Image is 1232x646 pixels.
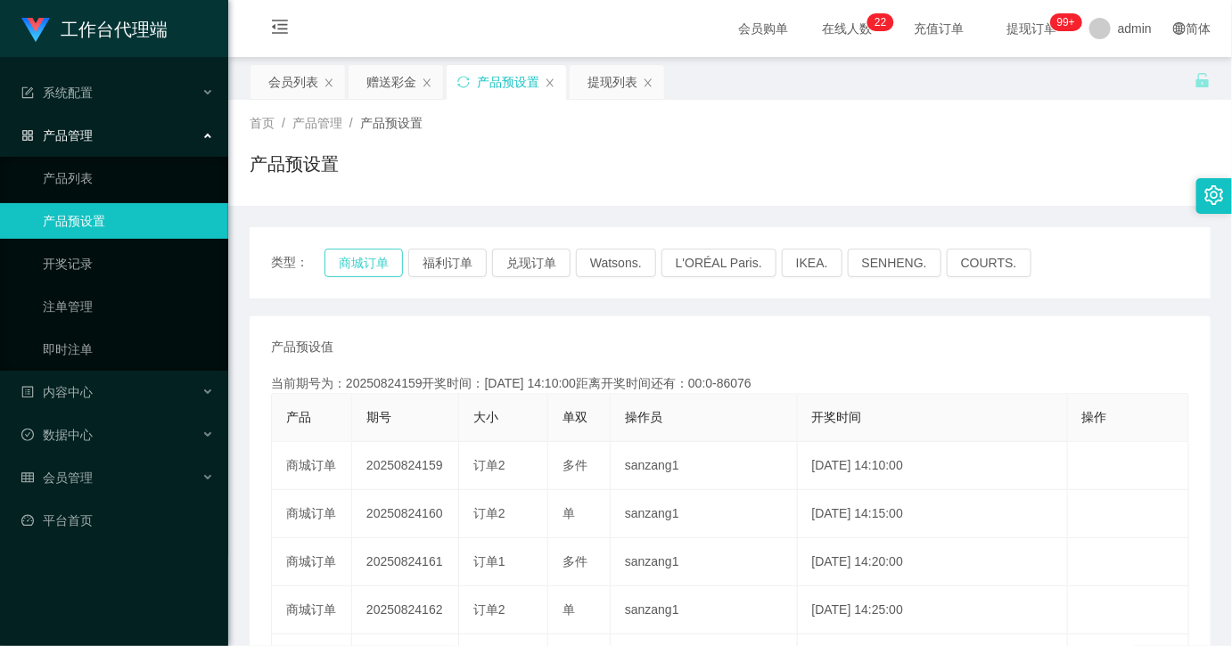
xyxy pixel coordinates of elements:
i: 图标: menu-fold [250,1,310,58]
span: 会员管理 [21,470,93,485]
div: 提现列表 [587,65,637,99]
i: 图标: close [422,78,432,88]
span: 在线人数 [813,22,881,35]
sup: 950 [1050,13,1082,31]
td: 商城订单 [272,538,352,586]
span: 类型： [271,249,324,277]
img: logo.9652507e.png [21,18,50,43]
span: 产品预设值 [271,338,333,356]
td: 20250824159 [352,442,459,490]
span: 订单2 [473,506,505,520]
span: 操作员 [625,410,662,424]
div: 当前期号为：20250824159开奖时间：[DATE] 14:10:00距离开奖时间还有：00:0-86076 [271,374,1189,393]
i: 图标: profile [21,386,34,398]
i: 图标: unlock [1195,72,1211,88]
td: sanzang1 [611,490,798,538]
td: sanzang1 [611,586,798,634]
td: 商城订单 [272,586,352,634]
span: 期号 [366,410,391,424]
i: 图标: appstore-o [21,129,34,142]
i: 图标: close [324,78,334,88]
button: Watsons. [576,249,656,277]
td: [DATE] 14:20:00 [798,538,1068,586]
span: 单 [563,506,575,520]
span: 产品管理 [21,128,93,143]
div: 赠送彩金 [366,65,416,99]
td: 20250824161 [352,538,459,586]
td: [DATE] 14:10:00 [798,442,1068,490]
span: 产品管理 [292,116,342,130]
span: 操作 [1082,410,1107,424]
span: 开奖时间 [812,410,862,424]
a: 注单管理 [43,289,214,324]
i: 图标: form [21,86,34,99]
button: 兑现订单 [492,249,571,277]
button: 商城订单 [324,249,403,277]
td: [DATE] 14:25:00 [798,586,1068,634]
i: 图标: sync [457,76,470,88]
span: 订单2 [473,458,505,472]
td: sanzang1 [611,538,798,586]
span: 单双 [563,410,587,424]
span: / [282,116,285,130]
p: 2 [875,13,881,31]
a: 产品预设置 [43,203,214,239]
td: sanzang1 [611,442,798,490]
a: 开奖记录 [43,246,214,282]
span: 产品预设置 [360,116,423,130]
td: 20250824162 [352,586,459,634]
span: 提现订单 [998,22,1066,35]
i: 图标: global [1173,22,1186,35]
button: SENHENG. [848,249,941,277]
i: 图标: setting [1204,185,1224,205]
i: 图标: close [545,78,555,88]
a: 图标: dashboard平台首页 [21,503,214,538]
td: 商城订单 [272,490,352,538]
span: 首页 [250,116,275,130]
sup: 22 [867,13,893,31]
span: / [349,116,353,130]
a: 即时注单 [43,331,214,367]
button: 福利订单 [408,249,487,277]
span: 数据中心 [21,428,93,442]
p: 2 [881,13,887,31]
i: 图标: table [21,471,34,484]
td: 20250824160 [352,490,459,538]
div: 产品预设置 [477,65,539,99]
span: 产品 [286,410,311,424]
h1: 产品预设置 [250,151,339,177]
span: 系统配置 [21,86,93,100]
a: 产品列表 [43,160,214,196]
a: 工作台代理端 [21,21,168,36]
span: 单 [563,602,575,617]
span: 充值订单 [906,22,973,35]
span: 多件 [563,458,587,472]
span: 订单2 [473,602,505,617]
div: 会员列表 [268,65,318,99]
button: L'ORÉAL Paris. [661,249,776,277]
button: COURTS. [947,249,1031,277]
td: [DATE] 14:15:00 [798,490,1068,538]
td: 商城订单 [272,442,352,490]
button: IKEA. [782,249,842,277]
h1: 工作台代理端 [61,1,168,58]
span: 内容中心 [21,385,93,399]
span: 订单1 [473,554,505,568]
i: 图标: close [643,78,653,88]
span: 多件 [563,554,587,568]
span: 大小 [473,410,498,424]
i: 图标: check-circle-o [21,429,34,441]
